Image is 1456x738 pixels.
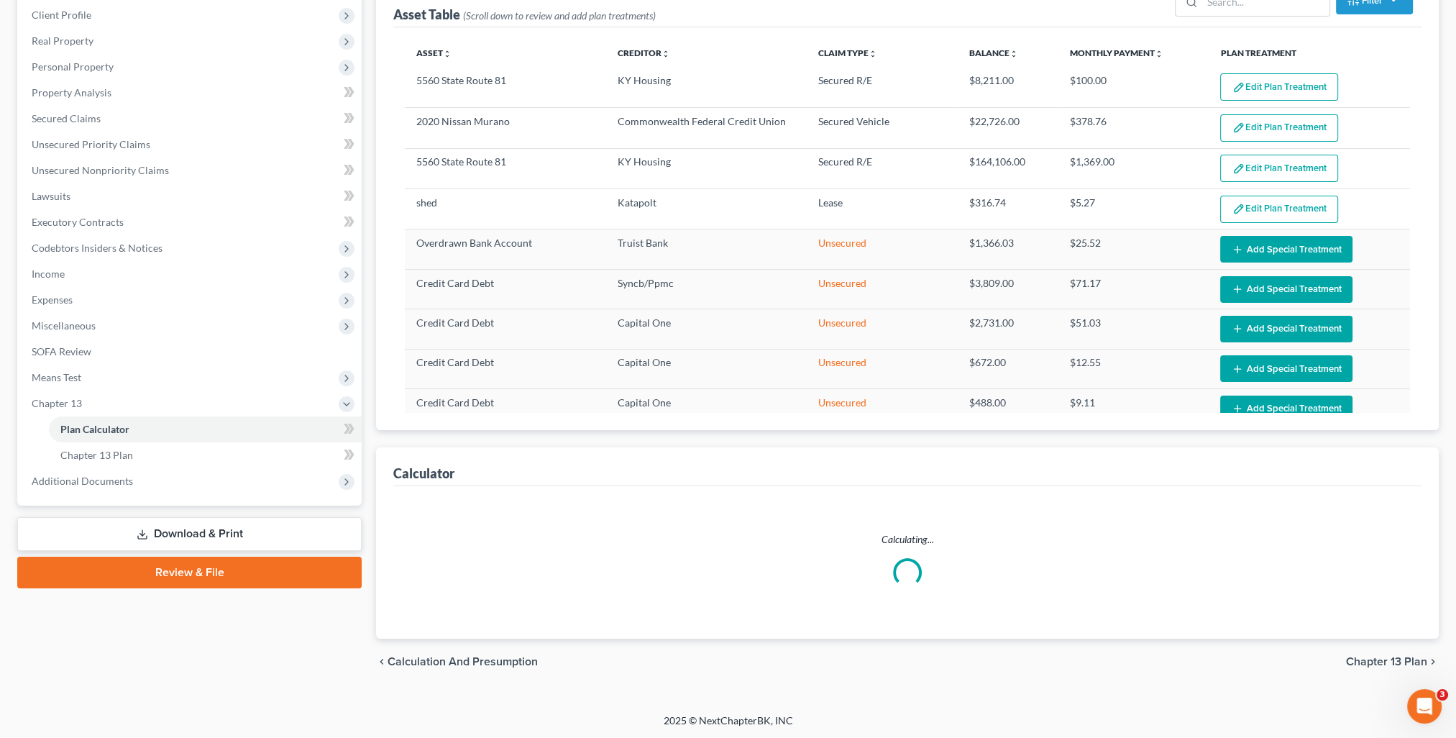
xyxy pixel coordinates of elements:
td: Syncb/Ppmc [606,269,807,309]
i: chevron_right [1427,656,1439,668]
td: $316.74 [958,189,1058,229]
span: Unsecured Nonpriority Claims [32,164,169,176]
td: Lease [807,189,958,229]
td: Katapolt [606,189,807,229]
a: Creditorunfold_more [618,47,670,58]
a: Chapter 13 Plan [49,442,362,468]
td: 5560 State Route 81 [405,148,606,188]
span: SOFA Review [32,345,91,357]
span: Plan Calculator [60,423,129,435]
img: edit-pencil-c1479a1de80d8dea1e2430c2f745a3c6a07e9d7aa2eeffe225670001d78357a8.svg [1232,81,1245,94]
td: $51.03 [1058,309,1209,349]
p: Calculating... [405,532,1410,547]
span: Chapter 13 Plan [60,449,133,461]
button: Chapter 13 Plan chevron_right [1346,656,1439,668]
td: Capital One [606,309,807,349]
td: $1,369.00 [1058,148,1209,188]
i: unfold_more [869,50,877,58]
td: $25.52 [1058,229,1209,269]
td: 5560 State Route 81 [405,68,606,108]
td: $1,366.03 [958,229,1058,269]
i: chevron_left [376,656,388,668]
span: Income [32,268,65,280]
img: edit-pencil-c1479a1de80d8dea1e2430c2f745a3c6a07e9d7aa2eeffe225670001d78357a8.svg [1232,163,1245,175]
td: Capital One [606,349,807,388]
span: Additional Documents [32,475,133,487]
td: $164,106.00 [958,148,1058,188]
span: Property Analysis [32,86,111,99]
td: $488.00 [958,389,1058,429]
td: Unsecured [807,229,958,269]
a: Monthly Paymentunfold_more [1070,47,1163,58]
td: $8,211.00 [958,68,1058,108]
button: Edit Plan Treatment [1220,155,1338,182]
span: Personal Property [32,60,114,73]
a: Unsecured Nonpriority Claims [20,158,362,183]
iframe: Intercom live chat [1407,689,1442,724]
td: Credit Card Debt [405,269,606,309]
td: Secured Vehicle [807,108,958,148]
td: $12.55 [1058,349,1209,388]
i: unfold_more [661,50,670,58]
span: Miscellaneous [32,319,96,332]
td: Unsecured [807,309,958,349]
td: Credit Card Debt [405,309,606,349]
a: Claim Typeunfold_more [818,47,877,58]
td: Credit Card Debt [405,389,606,429]
a: SOFA Review [20,339,362,365]
a: Property Analysis [20,80,362,106]
td: Unsecured [807,269,958,309]
button: chevron_left Calculation and Presumption [376,656,538,668]
td: KY Housing [606,68,807,108]
button: Add Special Treatment [1220,316,1352,342]
button: Edit Plan Treatment [1220,73,1338,101]
span: Secured Claims [32,112,101,124]
td: Truist Bank [606,229,807,269]
img: edit-pencil-c1479a1de80d8dea1e2430c2f745a3c6a07e9d7aa2eeffe225670001d78357a8.svg [1232,122,1245,134]
td: Unsecured [807,349,958,388]
div: Asset Table [393,6,656,23]
td: $5.27 [1058,189,1209,229]
span: (Scroll down to review and add plan treatments) [463,9,656,22]
span: Chapter 13 [32,397,82,409]
td: 2020 Nissan Murano [405,108,606,148]
i: unfold_more [443,50,452,58]
a: Plan Calculator [49,416,362,442]
button: Add Special Treatment [1220,236,1352,263]
span: 3 [1437,689,1448,701]
td: Capital One [606,389,807,429]
div: Calculator [393,465,454,482]
a: Assetunfold_more [416,47,452,58]
span: Expenses [32,293,73,306]
span: Means Test [32,371,81,383]
td: $71.17 [1058,269,1209,309]
button: Add Special Treatment [1220,355,1352,382]
button: Add Special Treatment [1220,396,1352,422]
span: Client Profile [32,9,91,21]
td: $9.11 [1058,389,1209,429]
span: Calculation and Presumption [388,656,538,668]
i: unfold_more [1009,50,1018,58]
span: Lawsuits [32,190,70,202]
td: Commonwealth Federal Credit Union [606,108,807,148]
td: Credit Card Debt [405,349,606,388]
a: Lawsuits [20,183,362,209]
a: Review & File [17,557,362,588]
span: Unsecured Priority Claims [32,138,150,150]
td: $672.00 [958,349,1058,388]
a: Secured Claims [20,106,362,132]
i: unfold_more [1155,50,1163,58]
td: KY Housing [606,148,807,188]
button: Edit Plan Treatment [1220,196,1338,223]
button: Add Special Treatment [1220,276,1352,303]
td: Unsecured [807,389,958,429]
span: Codebtors Insiders & Notices [32,242,162,254]
img: edit-pencil-c1479a1de80d8dea1e2430c2f745a3c6a07e9d7aa2eeffe225670001d78357a8.svg [1232,203,1245,215]
td: $3,809.00 [958,269,1058,309]
a: Executory Contracts [20,209,362,235]
td: $22,726.00 [958,108,1058,148]
span: Real Property [32,35,93,47]
td: Overdrawn Bank Account [405,229,606,269]
a: Balanceunfold_more [969,47,1018,58]
td: shed [405,189,606,229]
